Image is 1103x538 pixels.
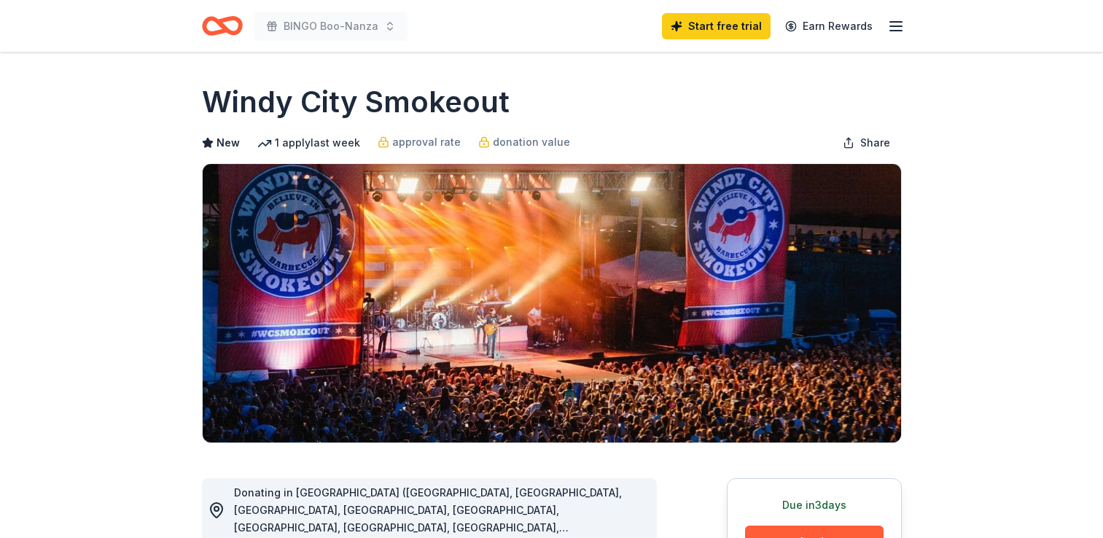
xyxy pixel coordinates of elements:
a: Home [202,9,243,43]
a: donation value [478,133,570,151]
button: Share [831,128,902,157]
div: Due in 3 days [745,496,884,514]
span: New [217,134,240,152]
a: Earn Rewards [776,13,881,39]
span: BINGO Boo-Nanza [284,17,378,35]
span: approval rate [392,133,461,151]
span: Share [860,134,890,152]
a: approval rate [378,133,461,151]
button: BINGO Boo-Nanza [254,12,408,41]
img: Image for Windy City Smokeout [203,164,901,443]
a: Start free trial [662,13,771,39]
span: donation value [493,133,570,151]
h1: Windy City Smokeout [202,82,510,122]
div: 1 apply last week [257,134,360,152]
